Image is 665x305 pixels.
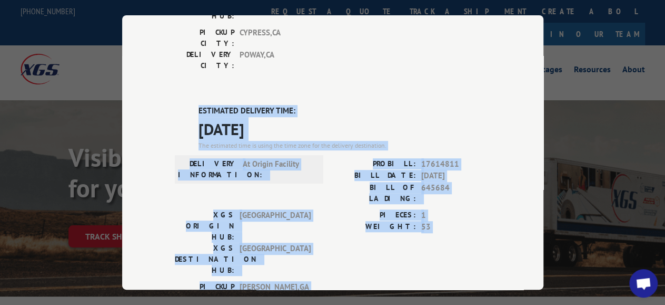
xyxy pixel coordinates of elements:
[240,209,311,242] span: [GEOGRAPHIC_DATA]
[198,105,491,117] label: ESTIMATED DELIVERY TIME:
[175,209,234,242] label: XGS ORIGIN HUB:
[629,269,658,298] div: Open chat
[421,170,491,182] span: [DATE]
[421,209,491,221] span: 1
[333,221,416,233] label: WEIGHT:
[240,281,311,303] span: [PERSON_NAME] , GA
[243,158,314,180] span: At Origin Facility
[421,158,491,170] span: 17614811
[198,117,491,140] span: [DATE]
[240,49,311,71] span: POWAY , CA
[175,49,234,71] label: DELIVERY CITY:
[333,158,416,170] label: PROBILL:
[333,209,416,221] label: PIECES:
[175,27,234,49] label: PICKUP CITY:
[240,242,311,275] span: [GEOGRAPHIC_DATA]
[175,242,234,275] label: XGS DESTINATION HUB:
[178,158,237,180] label: DELIVERY INFORMATION:
[421,182,491,204] span: 645684
[175,281,234,303] label: PICKUP CITY:
[333,182,416,204] label: BILL OF LADING:
[333,170,416,182] label: BILL DATE:
[240,27,311,49] span: CYPRESS , CA
[421,221,491,233] span: 53
[198,140,491,150] div: The estimated time is using the time zone for the delivery destination.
